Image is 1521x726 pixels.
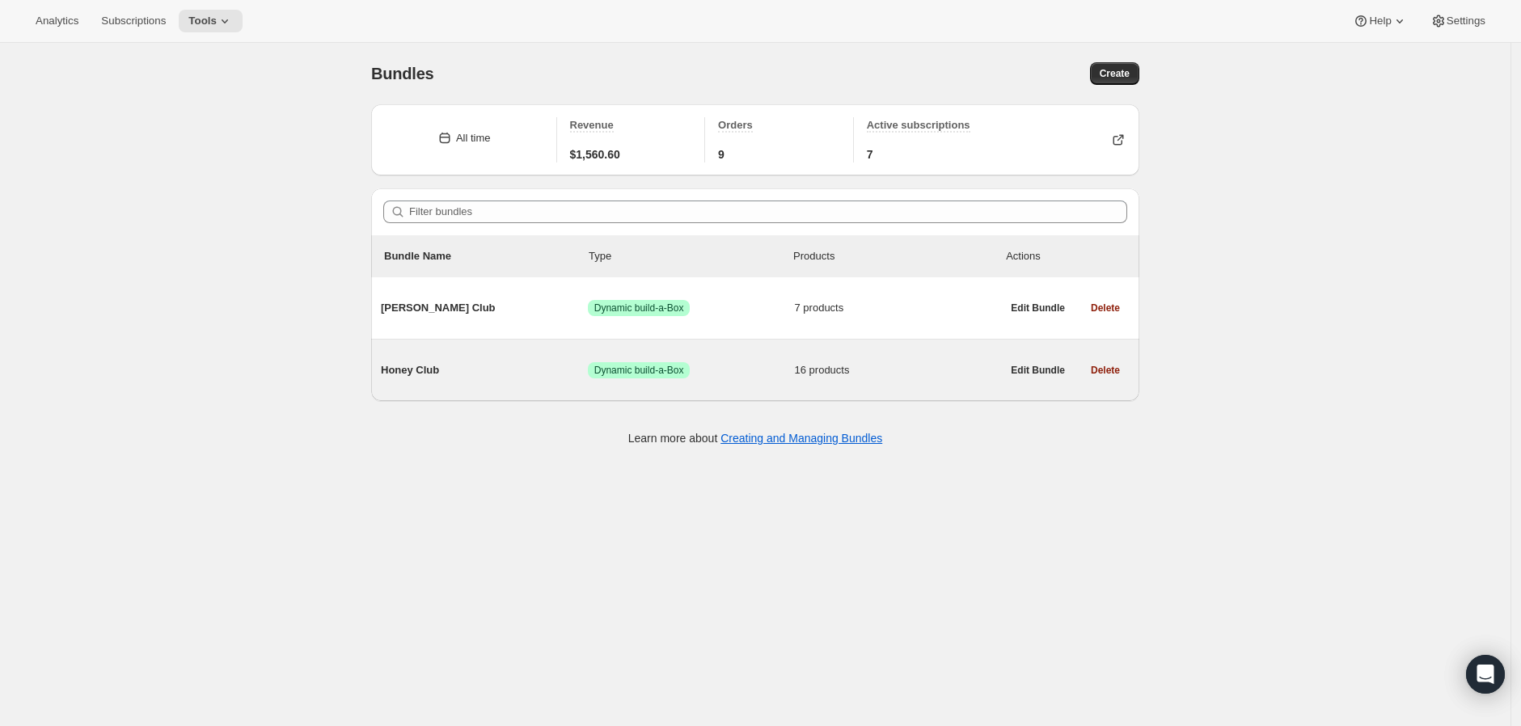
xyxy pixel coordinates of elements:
[456,130,491,146] div: All time
[570,146,620,163] span: $1,560.60
[795,362,1002,378] span: 16 products
[1369,15,1391,27] span: Help
[718,146,725,163] span: 9
[371,65,434,82] span: Bundles
[594,302,684,314] span: Dynamic build-a-Box
[1001,359,1075,382] button: Edit Bundle
[1421,10,1495,32] button: Settings
[1090,62,1139,85] button: Create
[1343,10,1417,32] button: Help
[570,119,614,131] span: Revenue
[795,300,1002,316] span: 7 products
[1001,297,1075,319] button: Edit Bundle
[628,430,882,446] p: Learn more about
[793,248,998,264] div: Products
[384,248,589,264] p: Bundle Name
[1006,248,1126,264] div: Actions
[1081,359,1130,382] button: Delete
[867,119,970,131] span: Active subscriptions
[381,362,588,378] span: Honey Club
[1447,15,1485,27] span: Settings
[867,146,873,163] span: 7
[1011,364,1065,377] span: Edit Bundle
[409,200,1127,223] input: Filter bundles
[26,10,88,32] button: Analytics
[381,300,588,316] span: [PERSON_NAME] Club
[91,10,175,32] button: Subscriptions
[179,10,243,32] button: Tools
[1466,655,1505,694] div: Open Intercom Messenger
[36,15,78,27] span: Analytics
[101,15,166,27] span: Subscriptions
[1091,364,1120,377] span: Delete
[188,15,217,27] span: Tools
[589,248,793,264] div: Type
[1091,302,1120,314] span: Delete
[1100,67,1130,80] span: Create
[1081,297,1130,319] button: Delete
[1011,302,1065,314] span: Edit Bundle
[718,119,753,131] span: Orders
[594,364,684,377] span: Dynamic build-a-Box
[720,432,882,445] a: Creating and Managing Bundles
